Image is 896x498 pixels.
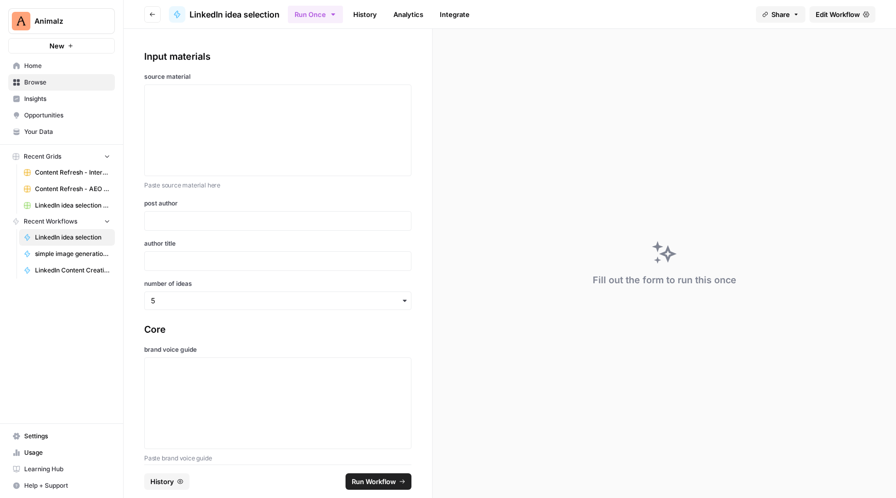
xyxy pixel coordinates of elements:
[8,428,115,444] a: Settings
[8,8,115,34] button: Workspace: Animalz
[8,91,115,107] a: Insights
[8,58,115,74] a: Home
[19,229,115,246] a: LinkedIn idea selection
[144,199,411,208] label: post author
[144,279,411,288] label: number of ideas
[8,461,115,477] a: Learning Hub
[35,16,97,26] span: Animalz
[35,168,110,177] span: Content Refresh - Internal Links & Meta tags
[8,107,115,124] a: Opportunities
[816,9,860,20] span: Edit Workflow
[771,9,790,20] span: Share
[24,432,110,441] span: Settings
[352,476,396,487] span: Run Workflow
[19,262,115,279] a: LinkedIn Content Creation
[144,322,411,337] div: Core
[35,184,110,194] span: Content Refresh - AEO and Keyword improvements
[19,246,115,262] a: simple image generation nano + gpt
[24,448,110,457] span: Usage
[35,249,110,259] span: simple image generation nano + gpt
[8,444,115,461] a: Usage
[24,127,110,136] span: Your Data
[756,6,805,23] button: Share
[144,473,189,490] button: History
[144,345,411,354] label: brand voice guide
[144,49,411,64] div: Input materials
[19,197,115,214] a: LinkedIn idea selection + post draft Grid
[24,94,110,104] span: Insights
[8,74,115,91] a: Browse
[809,6,875,23] a: Edit Workflow
[347,6,383,23] a: History
[144,453,411,463] p: Paste brand voice guide
[49,41,64,51] span: New
[144,180,411,191] p: Paste source material here
[8,477,115,494] button: Help + Support
[24,152,61,161] span: Recent Grids
[387,6,429,23] a: Analytics
[24,61,110,71] span: Home
[151,296,405,306] input: 5
[189,8,280,21] span: LinkedIn idea selection
[434,6,476,23] a: Integrate
[593,273,736,287] div: Fill out the form to run this once
[346,473,411,490] button: Run Workflow
[24,217,77,226] span: Recent Workflows
[12,12,30,30] img: Animalz Logo
[19,181,115,197] a: Content Refresh - AEO and Keyword improvements
[35,201,110,210] span: LinkedIn idea selection + post draft Grid
[8,214,115,229] button: Recent Workflows
[19,164,115,181] a: Content Refresh - Internal Links & Meta tags
[24,111,110,120] span: Opportunities
[144,72,411,81] label: source material
[8,149,115,164] button: Recent Grids
[24,78,110,87] span: Browse
[144,239,411,248] label: author title
[288,6,343,23] button: Run Once
[35,233,110,242] span: LinkedIn idea selection
[8,38,115,54] button: New
[24,481,110,490] span: Help + Support
[8,124,115,140] a: Your Data
[150,476,174,487] span: History
[24,465,110,474] span: Learning Hub
[35,266,110,275] span: LinkedIn Content Creation
[169,6,280,23] a: LinkedIn idea selection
